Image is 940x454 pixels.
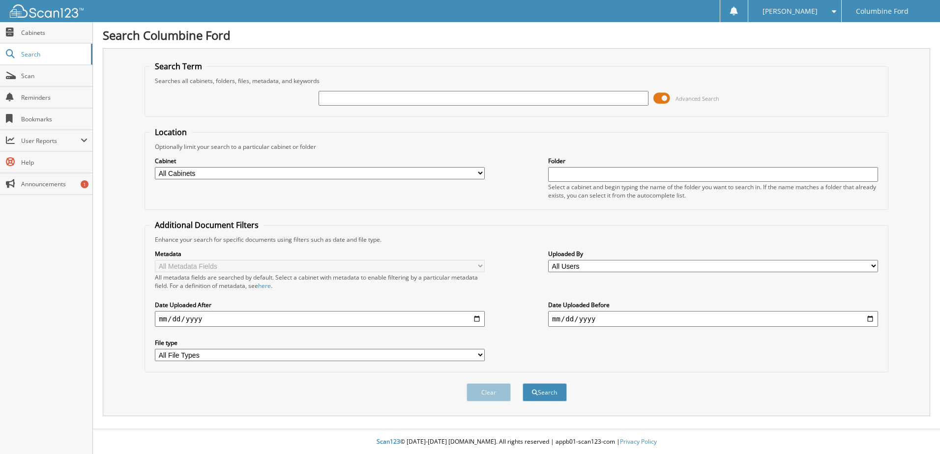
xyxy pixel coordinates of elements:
a: Privacy Policy [620,437,657,446]
legend: Additional Document Filters [150,220,264,230]
h1: Search Columbine Ford [103,27,930,43]
input: end [548,311,878,327]
span: Reminders [21,93,88,102]
label: Uploaded By [548,250,878,258]
span: [PERSON_NAME] [763,8,818,14]
div: Select a cabinet and begin typing the name of the folder you want to search in. If the name match... [548,183,878,199]
div: All metadata fields are searched by default. Select a cabinet with metadata to enable filtering b... [155,273,485,290]
label: Date Uploaded After [155,301,485,309]
span: Announcements [21,180,88,188]
span: Scan [21,72,88,80]
label: Date Uploaded Before [548,301,878,309]
div: Optionally limit your search to a particular cabinet or folder [150,142,883,151]
img: scan123-logo-white.svg [10,4,84,18]
label: File type [155,339,485,347]
span: Advanced Search [676,95,719,102]
span: Scan123 [377,437,400,446]
label: Cabinet [155,157,485,165]
div: © [DATE]-[DATE] [DOMAIN_NAME]. All rights reserved | appb01-scan123-com | [93,430,940,454]
span: Columbine Ford [856,8,909,14]
span: Help [21,158,88,167]
legend: Location [150,127,192,138]
span: Bookmarks [21,115,88,123]
span: Cabinets [21,28,88,37]
legend: Search Term [150,61,207,72]
div: Searches all cabinets, folders, files, metadata, and keywords [150,77,883,85]
label: Folder [548,157,878,165]
input: start [155,311,485,327]
span: Search [21,50,86,58]
div: 1 [81,180,88,188]
a: here [258,282,271,290]
label: Metadata [155,250,485,258]
button: Search [523,383,567,401]
button: Clear [467,383,511,401]
div: Enhance your search for specific documents using filters such as date and file type. [150,235,883,244]
span: User Reports [21,137,81,145]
